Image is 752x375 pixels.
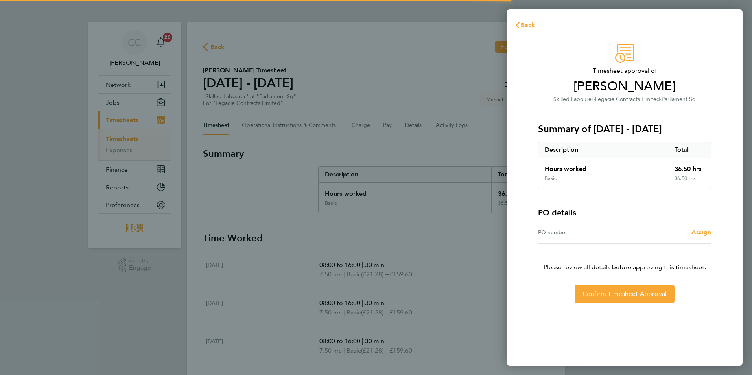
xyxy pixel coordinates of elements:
div: Hours worked [538,158,668,175]
div: PO number [538,228,625,237]
p: Please review all details before approving this timesheet. [529,244,721,272]
span: Skilled Labourer [553,96,593,103]
h3: Summary of [DATE] - [DATE] [538,123,711,135]
button: Confirm Timesheet Approval [575,285,675,303]
h4: PO details [538,207,576,218]
span: [PERSON_NAME] [538,79,711,94]
span: · [593,96,595,103]
span: Parliament Sq [662,96,696,103]
span: Legacie Contracts Limited [595,96,660,103]
div: 36.50 hrs [668,158,711,175]
div: Basic [545,175,557,182]
span: Confirm Timesheet Approval [582,290,667,298]
button: Back [507,17,543,33]
div: 36.50 hrs [668,175,711,188]
span: Timesheet approval of [538,66,711,75]
div: Summary of 18 - 24 Aug 2025 [538,142,711,188]
span: Assign [691,228,711,236]
span: Back [521,21,535,29]
span: · [660,96,662,103]
div: Description [538,142,668,158]
a: Assign [691,228,711,237]
div: Total [668,142,711,158]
